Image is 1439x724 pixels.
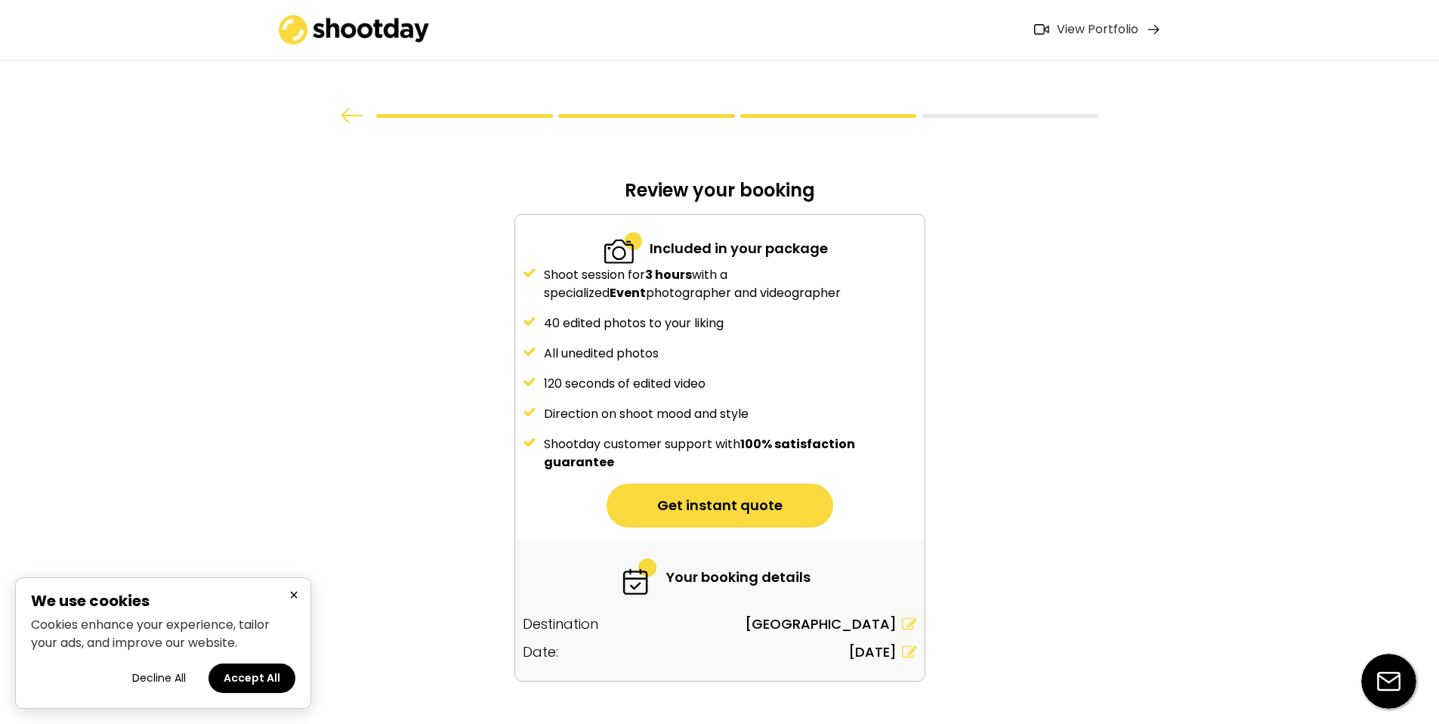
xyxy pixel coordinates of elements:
strong: Event [610,284,646,302]
div: Shootday customer support with [544,435,917,472]
div: Direction on shoot mood and style [544,405,917,423]
img: Icon%20feather-video%402x.png [1034,24,1049,35]
div: Shoot session for with a specialized photographer and videographer [544,266,917,302]
img: shootday_logo.png [279,15,430,45]
div: All unedited photos [544,345,917,363]
div: View Portfolio [1057,22,1138,38]
button: Accept all cookies [208,664,295,693]
button: Decline all cookies [117,664,201,693]
div: [GEOGRAPHIC_DATA] [745,614,897,634]
div: 120 seconds of edited video [544,375,917,393]
p: Cookies enhance your experience, tailor your ads, and improve our website. [31,616,295,652]
img: 2-specialized.svg [604,230,642,266]
div: [DATE] [848,642,897,662]
button: Get instant quote [607,484,833,528]
img: 6-fast.svg [621,558,659,595]
img: arrow%20back.svg [341,108,363,123]
div: Destination [523,614,598,634]
div: Date: [523,642,558,662]
div: Review your booking [514,178,925,214]
div: Your booking details [666,567,811,587]
button: Close cookie banner [285,586,303,605]
strong: 100% satisfaction guarantee [544,435,857,471]
div: 40 edited photos to your liking [544,314,917,333]
iframe: Webchat Widget [1352,637,1420,705]
div: Included in your package [650,238,828,258]
strong: 3 hours [645,266,692,283]
h2: We use cookies [31,593,295,608]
